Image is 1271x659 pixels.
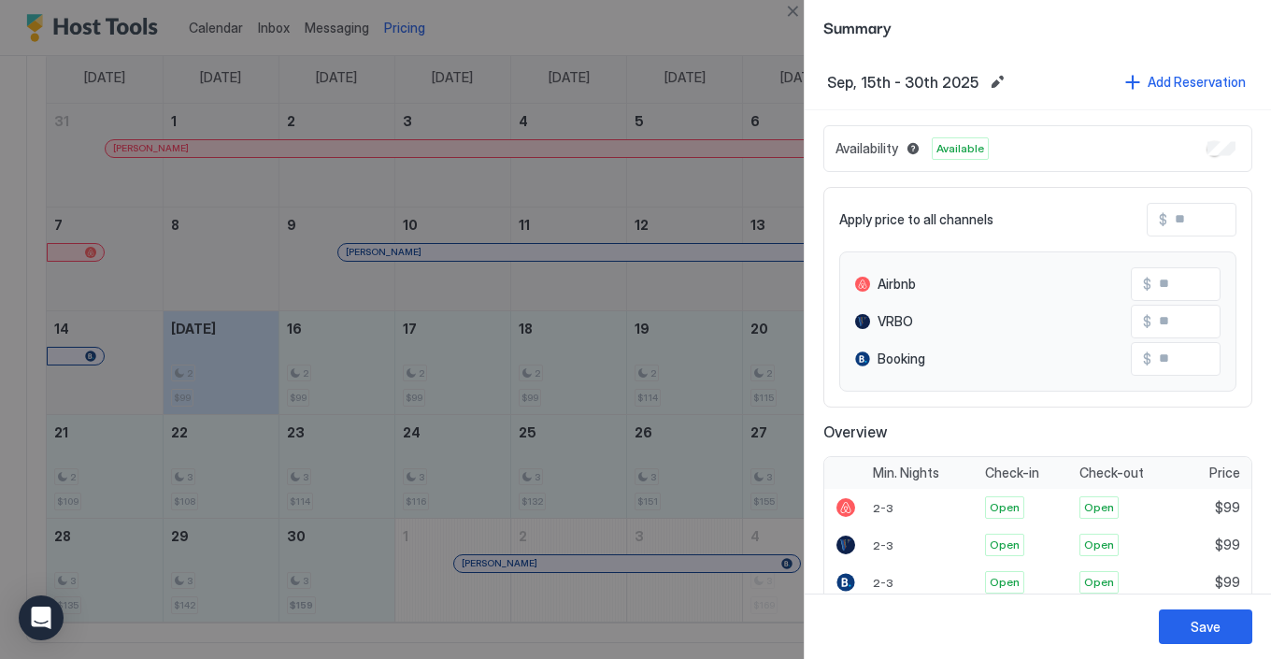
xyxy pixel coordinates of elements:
span: $99 [1215,574,1240,591]
span: VRBO [878,313,913,330]
span: Availability [835,140,898,157]
span: $ [1143,313,1151,330]
span: Price [1209,465,1240,481]
span: $99 [1215,499,1240,516]
span: Airbnb [878,276,916,293]
span: Overview [823,423,1252,441]
span: 2-3 [873,576,893,590]
span: $ [1143,276,1151,293]
span: $99 [1215,537,1240,553]
span: Open [1084,499,1114,516]
span: Min. Nights [873,465,939,481]
span: Available [936,140,984,157]
button: Edit date range [986,71,1008,93]
div: Open Intercom Messenger [19,595,64,640]
span: $ [1159,211,1167,228]
button: Add Reservation [1122,69,1249,94]
span: Open [990,499,1020,516]
span: Open [1084,537,1114,553]
span: Apply price to all channels [839,211,993,228]
button: Save [1159,609,1252,644]
span: 2-3 [873,538,893,552]
span: Booking [878,351,925,367]
span: Open [990,537,1020,553]
span: Summary [823,15,1252,38]
button: Blocked dates override all pricing rules and remain unavailable until manually unblocked [902,137,924,160]
span: Sep, 15th - 30th 2025 [827,73,978,92]
span: $ [1143,351,1151,367]
div: Add Reservation [1148,72,1246,92]
span: Check-in [985,465,1039,481]
span: Open [990,574,1020,591]
span: Check-out [1079,465,1144,481]
div: Save [1191,617,1221,637]
span: 2-3 [873,501,893,515]
span: Open [1084,574,1114,591]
